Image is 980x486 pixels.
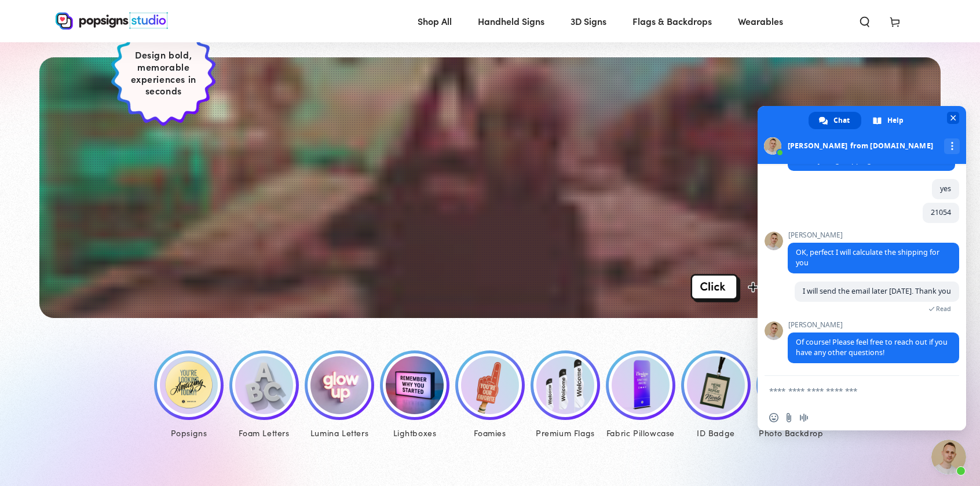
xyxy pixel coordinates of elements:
[754,350,829,441] a: Photo Backdrop Photo Backdrop
[788,231,959,239] span: [PERSON_NAME]
[606,426,675,440] div: Fabric Pillowcase
[418,13,452,30] span: Shop All
[784,413,793,422] span: Send a file
[738,13,783,30] span: Wearables
[386,356,444,414] img: Lumina Lightboxes
[603,350,678,441] a: Fabric Pillowcase Fabric Pillowcase
[531,426,600,440] div: Premium Flags
[769,413,778,422] span: Insert an emoji
[310,356,368,414] img: Lumina Letters
[562,6,615,36] a: 3D Signs
[887,112,904,129] span: Help
[850,8,880,34] summary: Search our site
[160,356,218,414] img: Popsigns
[678,350,754,441] a: ID Badge ID Badge
[796,337,948,357] span: Of course! Please feel free to reach out if you have any other questions!
[931,207,951,217] span: 21054
[469,6,553,36] a: Handheld Signs
[452,350,528,441] a: Foamies® Foamies
[154,426,224,440] div: Popsigns
[729,6,792,36] a: Wearables
[409,6,460,36] a: Shop All
[940,184,951,193] span: yes
[528,350,603,441] a: Premium Feather Flags Premium Flags
[632,13,712,30] span: Flags & Backdrops
[226,350,302,441] a: Foam Letters Foam Letters
[788,321,959,329] span: [PERSON_NAME]
[302,350,377,441] a: Lumina Letters Lumina Letters
[690,274,896,302] img: Overlay Image
[756,426,826,440] div: Photo Backdrop
[478,13,544,30] span: Handheld Signs
[377,350,452,441] a: Lumina Lightboxes Lightboxes
[455,426,525,440] div: Foamies
[229,426,299,440] div: Foam Letters
[380,426,449,440] div: Lightboxes
[461,356,519,414] img: Foamies®
[769,376,931,405] textarea: Compose your message...
[947,112,959,124] span: Close chat
[571,13,606,30] span: 3D Signs
[536,356,594,414] img: Premium Feather Flags
[931,440,966,474] a: Close chat
[936,305,951,313] span: Read
[796,247,939,268] span: OK, perfect I will calculate the shipping for you
[833,112,850,129] span: Chat
[799,413,809,422] span: Audio message
[809,112,861,129] a: Chat
[305,426,374,440] div: Lumina Letters
[681,426,751,440] div: ID Badge
[151,350,226,441] a: Popsigns Popsigns
[862,112,915,129] a: Help
[235,356,293,414] img: Foam Letters
[624,6,721,36] a: Flags & Backdrops
[687,356,745,414] img: ID Badge
[612,356,670,414] img: Fabric Pillowcase
[803,286,951,296] span: I will send the email later [DATE]. Thank you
